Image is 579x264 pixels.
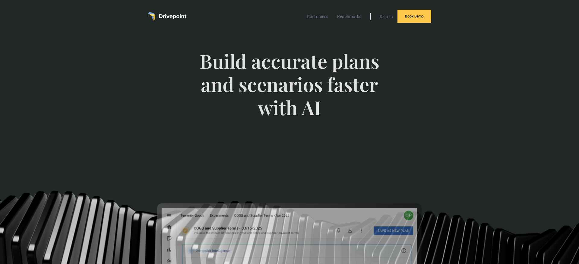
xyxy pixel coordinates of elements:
span: Build accurate plans and scenarios faster with AI [190,49,389,131]
a: Sign In [377,13,396,21]
a: Customers [304,13,331,21]
a: home [148,12,186,21]
a: Book Demo [397,10,431,23]
a: Benchmarks [334,13,365,21]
